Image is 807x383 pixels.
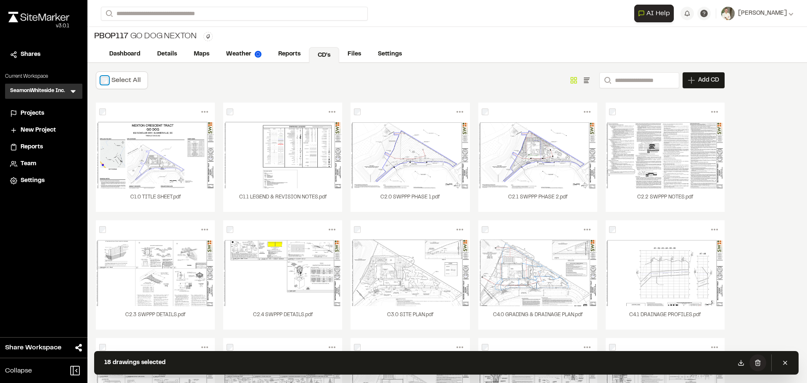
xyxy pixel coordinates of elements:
span: Reports [21,143,43,152]
a: CD's [309,47,339,63]
a: Settings [369,46,410,62]
div: 18 drawings selected [104,358,166,367]
div: C4.1 DRAINAGE PROFILES.pdf [606,306,725,330]
a: Maps [185,46,218,62]
div: Oh geez...please don't... [8,22,69,30]
span: Collapse [5,366,32,376]
a: Settings [10,176,77,185]
div: C1.1 LEGEND & REVISION NOTES.pdf [223,188,342,212]
button: Search [599,72,614,88]
label: Select All [111,77,141,83]
a: Reports [270,46,309,62]
span: Shares [21,50,40,59]
div: C2.2 SWPPP NOTES.pdf [606,188,725,212]
div: C1.0 TITLE SHEET.pdf [96,188,215,212]
span: New Project [21,126,56,135]
span: AI Help [646,8,670,18]
span: Settings [21,176,45,185]
a: Team [10,159,77,169]
div: C2.4 SWPPP DETAILS.pdf [223,306,342,330]
div: C2.0 SWPPP PHASE 1.pdf [351,188,469,212]
span: Team [21,159,36,169]
a: Details [149,46,185,62]
h3: SeamonWhiteside Inc. [10,87,65,95]
a: Weather [218,46,270,62]
div: Go Dog Nexton [94,30,197,43]
span: PBOP117 [94,30,129,43]
span: Projects [21,109,44,118]
span: [PERSON_NAME] [738,9,787,18]
a: Reports [10,143,77,152]
div: C3.0 SITE PLAN.pdf [351,306,469,330]
span: Add CD [698,76,719,85]
button: Search [101,7,116,21]
div: Open AI Assistant [634,5,677,22]
div: C2.1 SWPPP PHASE 2.pdf [478,188,597,212]
a: Projects [10,109,77,118]
img: rebrand.png [8,12,69,22]
div: C2.3 SWPPP DETAILS.pdf [96,306,215,330]
button: [PERSON_NAME] [721,7,794,20]
p: Current Workspace [5,73,82,80]
img: precipai.png [255,51,261,58]
a: Files [339,46,369,62]
div: C4.0 GRADING & DRAINAGE PLAN.pdf [478,306,597,330]
a: New Project [10,126,77,135]
a: Dashboard [101,46,149,62]
a: Shares [10,50,77,59]
button: Open AI Assistant [634,5,674,22]
span: Share Workspace [5,343,61,353]
img: User [721,7,735,20]
button: Edit Tags [203,32,213,41]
